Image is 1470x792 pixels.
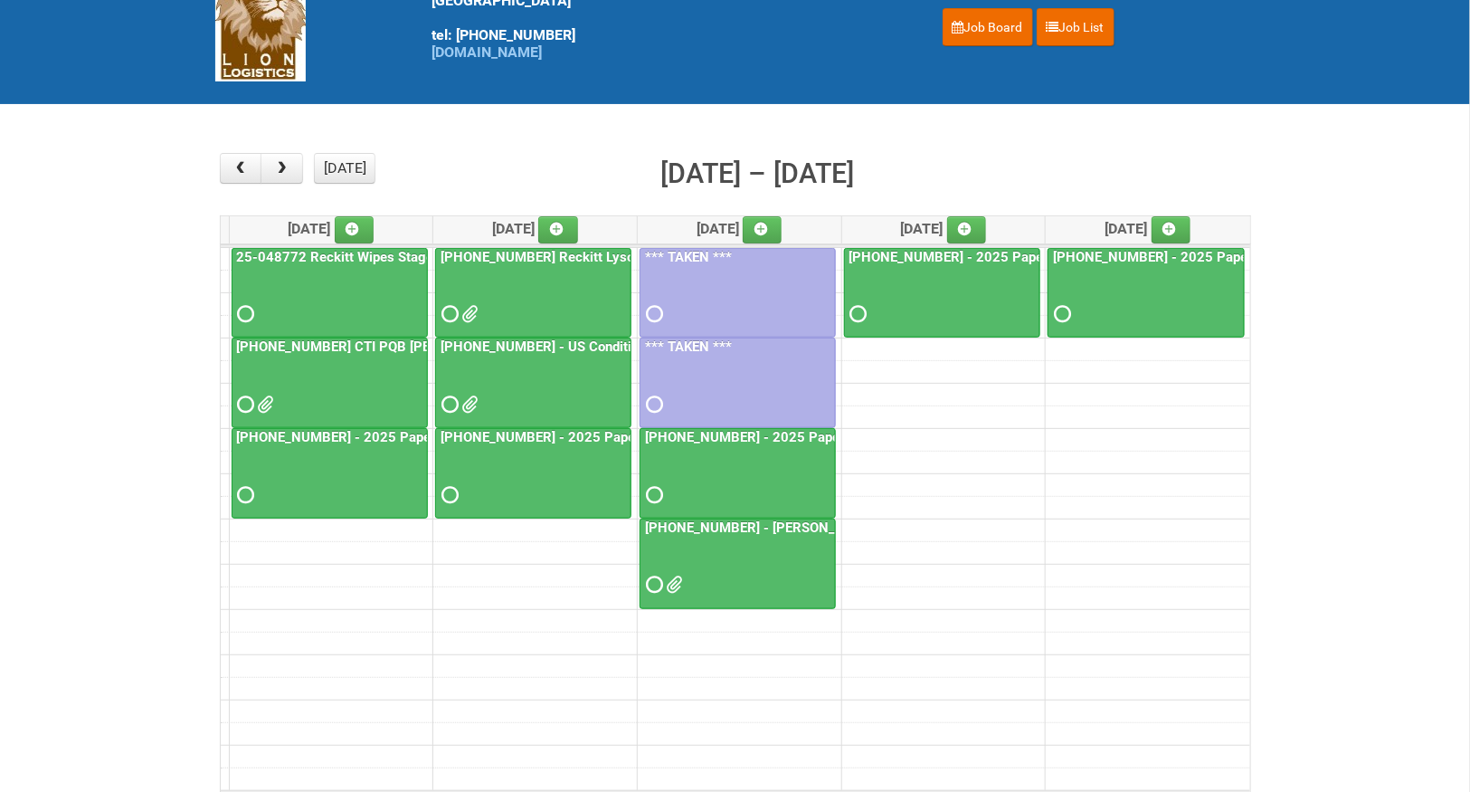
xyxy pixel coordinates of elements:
[238,489,251,501] span: Requested
[437,249,733,265] a: [PHONE_NUMBER] Reckitt Lysol Wipes Stage 4
[1048,248,1245,338] a: [PHONE_NUMBER] - 2025 Paper Towel Landscape - Packing Day
[844,248,1040,338] a: [PHONE_NUMBER] - 2025 Paper Towel Landscape - Packing Day
[435,338,631,428] a: [PHONE_NUMBER] - US Conditioner Product Test
[646,398,659,411] span: Requested
[697,220,782,237] span: [DATE]
[258,398,270,411] span: 25-045890-01 CTI PQB Hellmann's Real US.pdf 25-045890-01-07 - LPF.xlsx 25-045890-01-07 - MDN 2.xl...
[660,153,854,195] h2: [DATE] – [DATE]
[435,428,631,519] a: [PHONE_NUMBER] - 2025 Paper Towel Landscape - Packing Day
[233,429,636,445] a: [PHONE_NUMBER] - 2025 Paper Towel Landscape - Packing Day
[238,308,251,320] span: Requested
[1037,8,1114,46] a: Job List
[232,338,428,428] a: [PHONE_NUMBER] CTI PQB [PERSON_NAME] Real US
[846,249,1248,265] a: [PHONE_NUMBER] - 2025 Paper Towel Landscape - Packing Day
[437,429,839,445] a: [PHONE_NUMBER] - 2025 Paper Towel Landscape - Packing Day
[238,398,251,411] span: Requested
[850,308,863,320] span: Requested
[289,220,375,237] span: [DATE]
[943,8,1033,46] a: Job Board
[492,220,578,237] span: [DATE]
[435,248,631,338] a: [PHONE_NUMBER] Reckitt Lysol Wipes Stage 4
[641,520,960,536] a: [PHONE_NUMBER] - [PERSON_NAME] UFC CUT US
[641,429,1044,445] a: [PHONE_NUMBER] - 2025 Paper Towel Landscape - Packing Day
[232,428,428,519] a: [PHONE_NUMBER] - 2025 Paper Towel Landscape - Packing Day
[1152,216,1191,243] a: Add an event
[335,216,375,243] a: Add an event
[1105,220,1191,237] span: [DATE]
[461,308,474,320] span: 25-048772-01 tape and bagging MOR.xlsm 25-048772-01 MDN 2 (revised code typo).xlsx 25-048772-01 M...
[1049,249,1452,265] a: [PHONE_NUMBER] - 2025 Paper Towel Landscape - Packing Day
[640,519,836,609] a: [PHONE_NUMBER] - [PERSON_NAME] UFC CUT US
[646,308,659,320] span: Requested
[640,428,836,519] a: [PHONE_NUMBER] - 2025 Paper Towel Landscape - Packing Day
[646,489,659,501] span: Requested
[743,216,782,243] a: Add an event
[1054,308,1067,320] span: Requested
[233,249,450,265] a: 25-048772 Reckitt Wipes Stage 4
[232,248,428,338] a: 25-048772 Reckitt Wipes Stage 4
[666,578,678,591] span: LPF.xlsx 25-061653-01 Kiehl's UFC InnoCPT Mailing Letter-V1.pdf JNF.DOC MDN (2).xlsx MDN.xlsx
[441,489,454,501] span: Requested
[437,339,742,355] a: [PHONE_NUMBER] - US Conditioner Product Test
[441,398,454,411] span: Requested
[461,398,474,411] span: MDN (2).xlsx MDN.xlsx JNF.DOC
[314,153,375,184] button: [DATE]
[646,578,659,591] span: Requested
[432,43,543,61] a: [DOMAIN_NAME]
[947,216,987,243] a: Add an event
[441,308,454,320] span: Requested
[538,216,578,243] a: Add an event
[233,339,570,355] a: [PHONE_NUMBER] CTI PQB [PERSON_NAME] Real US
[901,220,987,237] span: [DATE]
